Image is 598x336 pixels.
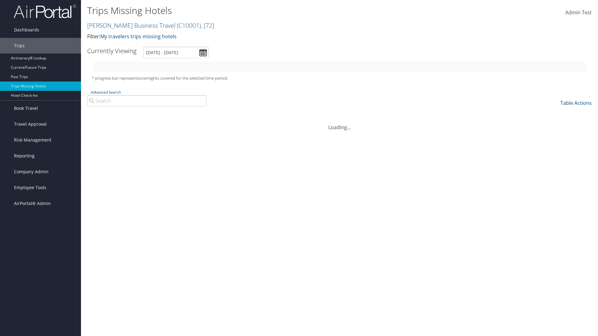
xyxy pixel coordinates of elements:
[565,3,592,22] a: Admin Test
[14,116,47,132] span: Travel Approval
[201,21,214,30] span: , [ 72 ]
[92,75,587,81] h5: * progress bar represents overnights covered for the selected time period.
[14,38,25,54] span: Trips
[100,33,177,40] a: My travelers trips missing hotels
[90,90,121,95] a: Advanced Search
[14,100,38,116] span: Book Travel
[177,21,201,30] span: ( C10001 )
[87,4,424,17] h1: Trips Missing Hotels
[143,47,209,58] input: [DATE] - [DATE]
[14,22,39,38] span: Dashboards
[14,148,35,164] span: Reporting
[14,4,76,19] img: airportal-logo.png
[14,180,46,195] span: Employee Tools
[565,9,592,16] span: Admin Test
[14,196,51,211] span: AirPortal® Admin
[87,47,136,55] h3: Currently Viewing
[87,21,214,30] a: [PERSON_NAME] Business Travel
[87,116,592,131] div: Loading...
[14,132,51,148] span: Risk Management
[14,164,49,180] span: Company Admin
[560,100,592,106] a: Table Actions
[87,33,424,41] p: Filter:
[87,95,206,106] input: Advanced Search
